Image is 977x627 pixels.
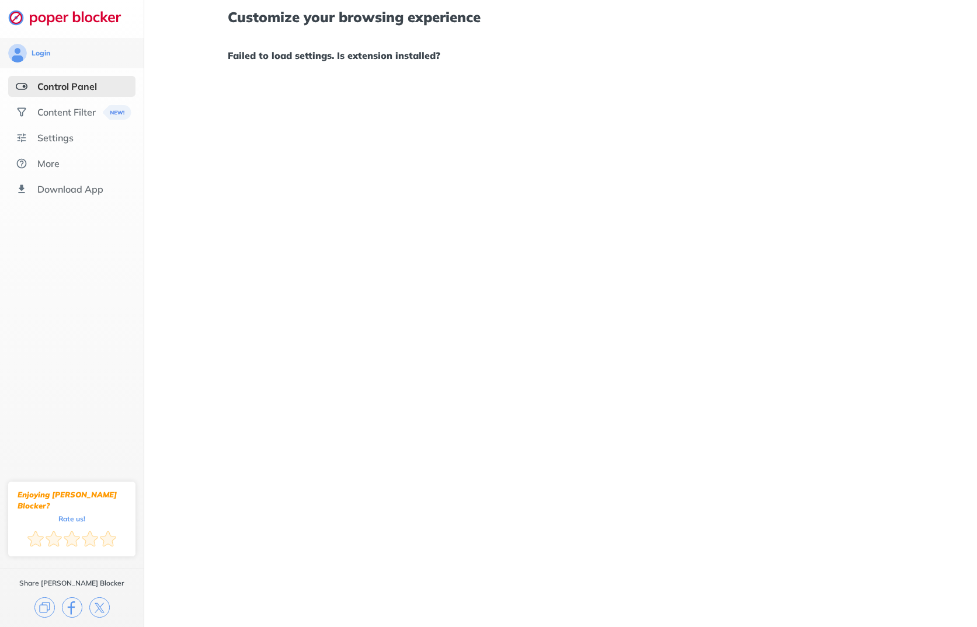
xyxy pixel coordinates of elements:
[37,81,97,92] div: Control Panel
[89,597,110,618] img: x.svg
[16,158,27,169] img: about.svg
[16,132,27,144] img: settings.svg
[37,106,96,118] div: Content Filter
[18,489,126,511] div: Enjoying [PERSON_NAME] Blocker?
[58,516,85,521] div: Rate us!
[8,9,134,26] img: logo-webpage.svg
[8,44,27,62] img: avatar.svg
[34,597,55,618] img: copy.svg
[37,158,60,169] div: More
[16,81,27,92] img: features-selected.svg
[37,183,103,195] div: Download App
[228,48,894,63] h1: Failed to load settings. Is extension installed?
[16,106,27,118] img: social.svg
[16,183,27,195] img: download-app.svg
[99,105,128,120] img: menuBanner.svg
[37,132,74,144] div: Settings
[62,597,82,618] img: facebook.svg
[32,48,50,58] div: Login
[19,579,124,588] div: Share [PERSON_NAME] Blocker
[228,9,894,25] h1: Customize your browsing experience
